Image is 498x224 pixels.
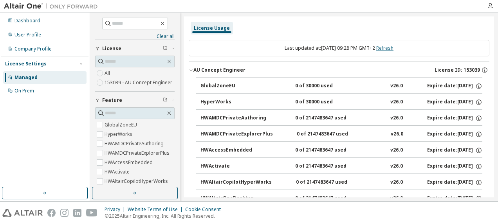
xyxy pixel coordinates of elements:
div: HWAccessEmbedded [200,147,271,154]
button: HWAccessEmbedded0 of 2147483647 usedv26.0Expire date:[DATE] [200,142,482,159]
div: v26.0 [390,99,403,106]
img: altair_logo.svg [2,209,43,217]
div: License Usage [194,25,230,31]
div: v26.0 [390,163,403,170]
button: HWAMDCPrivateExplorerPlus0 of 2147483647 usedv26.0Expire date:[DATE] [200,126,482,143]
div: v26.0 [390,83,403,90]
div: HWAMDCPrivateAuthoring [200,115,271,122]
div: Expire date: [DATE] [427,195,482,202]
div: Expire date: [DATE] [427,115,482,122]
img: Altair One [4,2,102,10]
div: Expire date: [DATE] [427,179,482,186]
div: v26.0 [390,147,403,154]
div: Expire date: [DATE] [427,99,482,106]
button: HyperWorks0 of 30000 usedv26.0Expire date:[DATE] [200,94,482,111]
button: GlobalZoneEU0 of 30000 usedv26.0Expire date:[DATE] [200,78,482,95]
div: 0 of 2147483647 used [297,131,367,138]
a: Clear all [95,33,175,40]
label: HWAMDCPrivateAuthoring [105,139,165,148]
label: HWActivate [105,167,131,177]
label: HWAccessEmbedded [105,158,154,167]
div: Expire date: [DATE] [427,131,482,138]
div: Website Terms of Use [128,206,185,213]
div: Company Profile [14,46,52,52]
button: License [95,40,175,57]
span: License ID: 153039 [435,67,480,73]
div: HyperWorks [200,99,271,106]
label: All [105,69,112,78]
div: Last updated at: [DATE] 09:28 PM GMT+2 [189,40,489,56]
div: Expire date: [DATE] [427,147,482,154]
div: HWAMDCPrivateExplorerPlus [200,131,273,138]
div: Cookie Consent [185,206,226,213]
span: Clear filter [163,97,168,103]
div: 0 of 2147483647 used [295,115,366,122]
div: Expire date: [DATE] [427,83,482,90]
div: GlobalZoneEU [200,83,271,90]
span: Feature [102,97,122,103]
div: 0 of 2147483647 used [295,147,366,154]
div: User Profile [14,32,41,38]
label: GlobalZoneEU [105,120,139,130]
button: HWActivate0 of 2147483647 usedv26.0Expire date:[DATE] [200,158,482,175]
div: HWActivate [200,163,271,170]
div: 0 of 2147483647 used [295,195,366,202]
div: Expire date: [DATE] [427,163,482,170]
div: On Prem [14,88,34,94]
div: HWAltairCopilotHyperWorks [200,179,272,186]
div: 0 of 30000 used [295,83,366,90]
button: HWAltairOneDesktop0 of 2147483647 usedv26.0Expire date:[DATE] [200,190,482,207]
span: Clear filter [163,45,168,52]
div: HWAltairOneDesktop [200,195,271,202]
img: instagram.svg [60,209,69,217]
p: © 2025 Altair Engineering, Inc. All Rights Reserved. [105,213,226,219]
a: Refresh [376,45,393,51]
div: 0 of 2147483647 used [295,163,366,170]
div: v26.0 [390,195,403,202]
label: HWAltairCopilotHyperWorks [105,177,170,186]
label: 153039 - AU Concept Engineer [105,78,174,87]
button: HWAMDCPrivateAuthoring0 of 2147483647 usedv26.0Expire date:[DATE] [200,110,482,127]
button: Feature [95,92,175,109]
div: v26.0 [391,131,403,138]
span: License [102,45,121,52]
button: HWAltairCopilotHyperWorks0 of 2147483647 usedv26.0Expire date:[DATE] [200,174,482,191]
img: linkedin.svg [73,209,81,217]
div: Dashboard [14,18,40,24]
img: youtube.svg [86,209,97,217]
div: Managed [14,74,38,81]
div: License Settings [5,61,47,67]
button: AU Concept EngineerLicense ID: 153039 [189,61,489,79]
img: facebook.svg [47,209,56,217]
div: v26.0 [390,179,403,186]
label: HyperWorks [105,130,134,139]
div: 0 of 30000 used [295,99,366,106]
label: HWAMDCPrivateExplorerPlus [105,148,171,158]
div: v26.0 [390,115,403,122]
div: 0 of 2147483647 used [296,179,366,186]
div: AU Concept Engineer [193,67,245,73]
div: Privacy [105,206,128,213]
